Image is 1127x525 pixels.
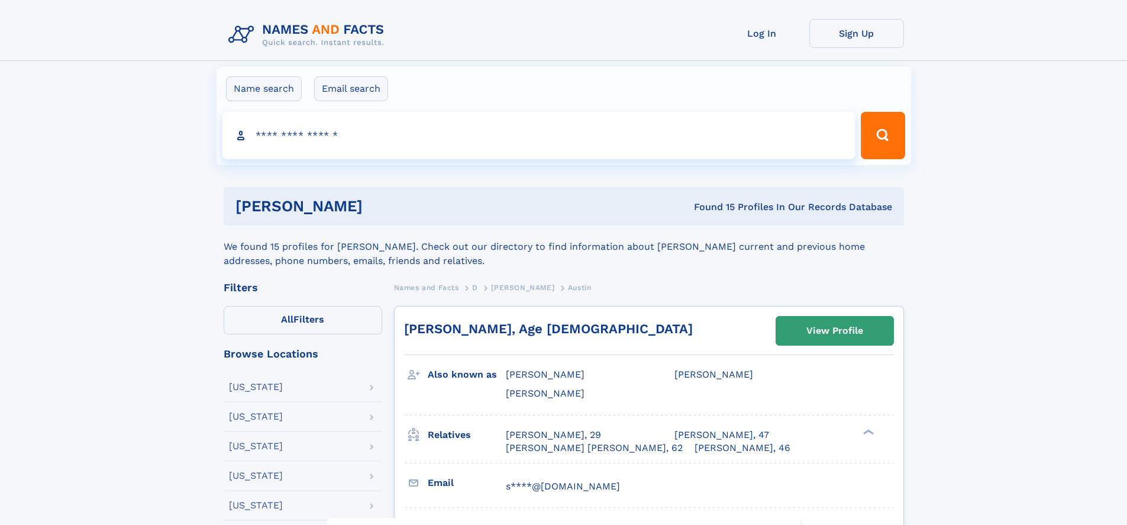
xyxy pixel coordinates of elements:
span: [PERSON_NAME] [506,388,585,399]
span: [PERSON_NAME] [506,369,585,380]
span: D [472,284,478,292]
a: D [472,280,478,295]
img: Logo Names and Facts [224,19,394,51]
div: ❯ [860,428,874,436]
div: View Profile [806,317,863,344]
a: View Profile [776,317,893,345]
span: All [281,314,293,325]
div: [US_STATE] [229,442,283,451]
h1: [PERSON_NAME] [235,199,528,214]
a: [PERSON_NAME], Age [DEMOGRAPHIC_DATA] [404,321,693,336]
input: search input [222,112,856,159]
div: Found 15 Profiles In Our Records Database [528,201,892,214]
div: [US_STATE] [229,412,283,421]
a: [PERSON_NAME] [PERSON_NAME], 62 [506,442,683,455]
a: Names and Facts [394,280,459,295]
h3: Email [428,473,506,493]
a: [PERSON_NAME], 47 [674,429,769,442]
div: [US_STATE] [229,501,283,510]
button: Search Button [861,112,905,159]
a: [PERSON_NAME], 46 [695,442,790,455]
div: Browse Locations [224,349,382,359]
a: Sign Up [809,19,904,48]
label: Email search [314,76,388,101]
span: [PERSON_NAME] [674,369,753,380]
label: Name search [226,76,302,101]
a: [PERSON_NAME] [491,280,554,295]
h3: Also known as [428,365,506,385]
div: Filters [224,282,382,293]
div: [US_STATE] [229,471,283,481]
a: Log In [715,19,809,48]
a: [PERSON_NAME], 29 [506,429,601,442]
span: [PERSON_NAME] [491,284,554,292]
label: Filters [224,306,382,334]
h3: Relatives [428,425,506,445]
div: We found 15 profiles for [PERSON_NAME]. Check out our directory to find information about [PERSON... [224,226,904,268]
span: Austin [568,284,592,292]
div: [US_STATE] [229,382,283,392]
